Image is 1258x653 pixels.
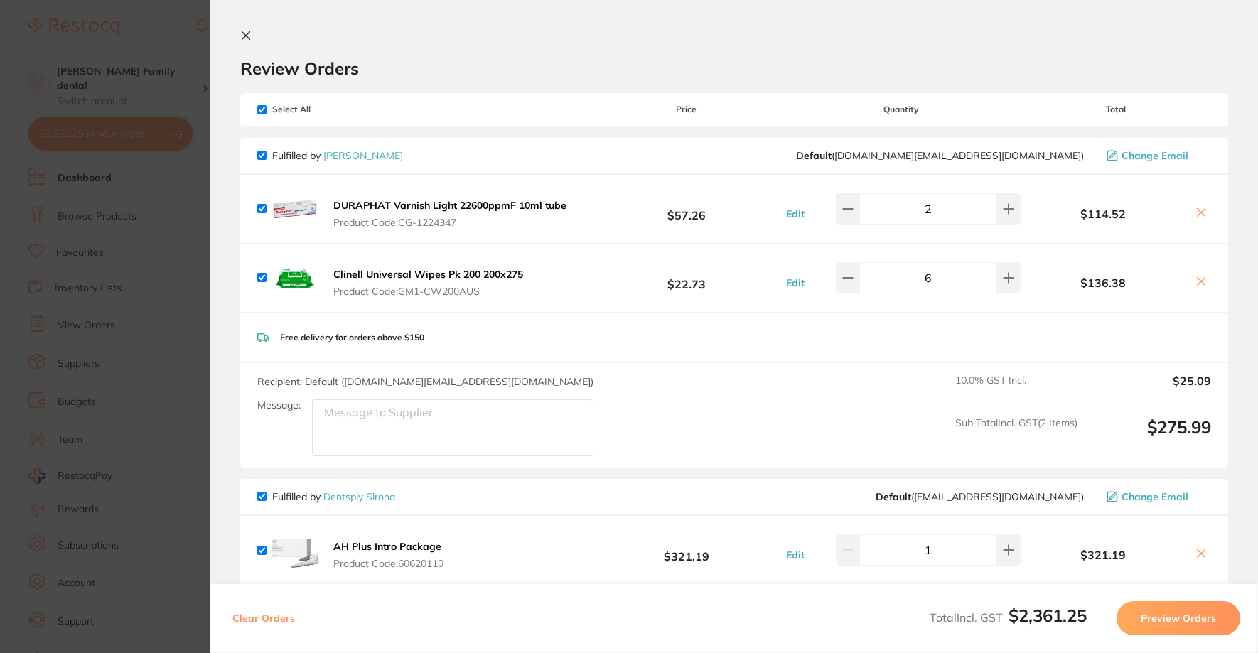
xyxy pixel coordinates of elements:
[782,207,809,220] button: Edit
[257,375,593,388] span: Recipient: Default ( [DOMAIN_NAME][EMAIL_ADDRESS][DOMAIN_NAME] )
[1122,491,1188,502] span: Change Email
[955,417,1077,456] span: Sub Total Incl. GST ( 2 Items)
[272,527,318,573] img: bTQxdWY3dA
[272,255,318,301] img: bWdicmJuZA
[1102,149,1211,162] button: Change Email
[591,195,782,222] b: $57.26
[1102,490,1211,503] button: Change Email
[333,199,566,212] b: DURAPHAT Varnish Light 22600ppmF 10ml tube
[1021,276,1186,289] b: $136.38
[591,104,782,114] span: Price
[1021,207,1186,220] b: $114.52
[1021,104,1211,114] span: Total
[1117,601,1240,635] button: Preview Orders
[876,490,911,503] b: Default
[1021,549,1186,561] b: $321.19
[796,150,1084,161] span: customer.care@henryschein.com.au
[329,540,448,570] button: AH Plus Intro Package Product Code:60620110
[329,268,527,298] button: Clinell Universal Wipes Pk 200 200x275 Product Code:GM1-CW200AUS
[930,610,1087,625] span: Total Incl. GST
[333,286,523,297] span: Product Code: GM1-CW200AUS
[955,374,1077,406] span: 10.0 % GST Incl.
[796,149,832,162] b: Default
[782,104,1021,114] span: Quantity
[257,104,399,114] span: Select All
[591,264,782,291] b: $22.73
[782,276,809,289] button: Edit
[1122,150,1188,161] span: Change Email
[333,558,443,569] span: Product Code: 60620110
[333,217,566,228] span: Product Code: CG-1224347
[240,58,1228,79] h2: Review Orders
[1089,374,1211,406] output: $25.09
[272,491,395,502] p: Fulfilled by
[782,549,809,561] button: Edit
[333,540,441,553] b: AH Plus Intro Package
[1089,417,1211,456] output: $275.99
[333,268,523,281] b: Clinell Universal Wipes Pk 200 200x275
[280,333,424,342] p: Free delivery for orders above $150
[329,199,571,229] button: DURAPHAT Varnish Light 22600ppmF 10ml tube Product Code:CG-1224347
[323,490,395,503] a: Dentsply Sirona
[272,150,403,161] p: Fulfilled by
[1009,605,1087,626] b: $2,361.25
[272,186,318,232] img: Z3drdXc2bg
[257,399,301,411] label: Message:
[876,491,1084,502] span: clientservices@dentsplysirona.com
[591,537,782,563] b: $321.19
[228,601,299,635] button: Clear Orders
[323,149,403,162] a: [PERSON_NAME]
